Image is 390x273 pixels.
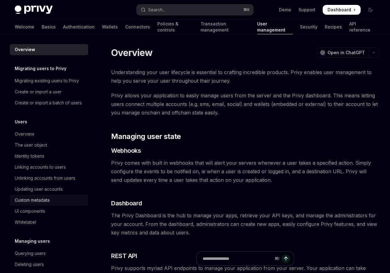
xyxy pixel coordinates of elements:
span: The Privy Dashboard is the hub to manage your apps, retrieve your API keys, and manage the admini... [111,211,379,237]
a: Create or import a batch of users [10,97,88,108]
h5: Users [15,118,27,125]
a: Migrating existing users to Privy [10,75,88,86]
a: Create or import a user [10,86,88,97]
div: Create or import a batch of users [15,99,82,107]
a: Overview [10,129,88,140]
span: Privy comes with built in webhooks that will alert your servers whenever a user takes a specified... [111,159,379,184]
div: Linking accounts to users [15,163,66,171]
a: Whitelabel [10,217,88,228]
span: Webhooks [111,146,141,155]
a: Authentication [63,20,95,34]
a: Deleting users [10,259,88,270]
a: Recipes [325,20,342,34]
a: Identity tokens [10,151,88,162]
div: Create or import a user [15,88,62,95]
button: Open in ChatGPT [316,47,369,58]
div: The user object [15,141,47,149]
div: Unlinking accounts from users [15,174,75,182]
a: Connectors [125,20,150,34]
span: Managing user state [111,132,181,141]
a: User management [257,20,293,34]
div: Identity tokens [15,152,44,160]
input: Ask a question... [203,252,272,265]
a: Querying users [10,248,88,259]
a: Basics [42,20,56,34]
a: API reference [349,20,375,34]
a: Dashboard [323,5,361,15]
a: Linking accounts to users [10,162,88,173]
div: Migrating existing users to Privy [15,77,79,84]
div: Querying users [15,250,46,257]
div: Deleting users [15,261,44,268]
h1: Overview [111,47,152,58]
span: Open in ChatGPT [328,50,365,56]
a: Wallets [102,20,118,34]
a: Support [298,7,315,13]
a: The user object [10,140,88,151]
a: UI components [10,206,88,217]
a: Transaction management [201,20,250,34]
div: Updating user accounts [15,185,63,193]
a: Updating user accounts [10,184,88,195]
span: Dashboard [111,199,142,208]
div: Whitelabel [15,219,36,226]
span: Dashboard [328,7,351,13]
a: Policies & controls [157,20,193,34]
button: Send message [282,254,290,263]
span: ⌘ K [243,7,250,12]
h5: Migrating users to Privy [15,65,66,72]
h5: Managing users [15,237,50,245]
a: Custom metadata [10,195,88,206]
a: Demo [279,7,291,13]
div: Overview [15,130,34,138]
span: Privy allows your application to easily manage users from the server and the Privy dashboard. Thi... [111,91,379,117]
img: dark logo [15,6,53,14]
button: Toggle dark mode [366,5,375,15]
a: Unlinking accounts from users [10,173,88,184]
a: Overview [10,44,88,55]
div: Overview [15,46,35,53]
div: Search... [148,6,165,13]
a: Welcome [15,20,34,34]
div: Custom metadata [15,196,50,204]
button: Open search [137,4,253,15]
a: Security [300,20,317,34]
span: Understanding your user lifecycle is essential to crafting incredible products. Privy enables use... [111,68,379,85]
div: UI components [15,208,45,215]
